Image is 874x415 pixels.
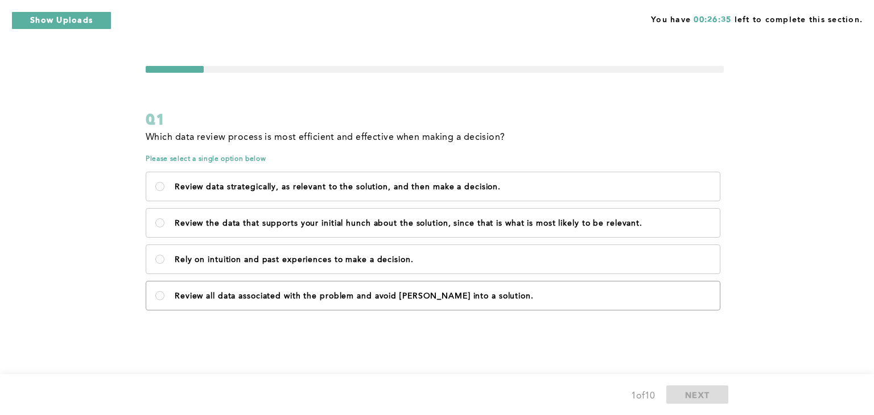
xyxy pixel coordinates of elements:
[146,155,724,164] span: Please select a single option below
[11,11,112,30] button: Show Uploads
[666,385,728,404] button: NEXT
[146,133,505,142] span: Which data review process is most efficient and effective when making a decision?
[175,255,711,264] p: Rely on intuition and past experiences to make a decision.
[685,389,710,400] span: NEXT
[694,16,731,24] span: 00:26:35
[175,292,711,301] p: Review all data associated with the problem and avoid [PERSON_NAME] into a solution.
[175,182,711,192] p: Review data strategically, as relevant to the solution, and then make a decision.
[651,11,863,26] span: You have left to complete this section.
[146,109,724,130] div: Q1
[631,388,655,404] div: 1 of 10
[175,219,711,228] p: Review the data that supports your initial hunch about the solution, since that is what is most l...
